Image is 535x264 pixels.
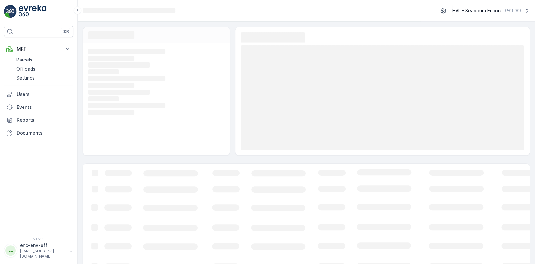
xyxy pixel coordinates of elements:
[20,249,66,259] p: [EMAIL_ADDRESS][DOMAIN_NAME]
[4,237,73,241] span: v 1.51.1
[16,66,35,72] p: Offloads
[4,88,73,101] a: Users
[452,7,503,14] p: HAL - Seabourn Encore
[20,242,66,249] p: enc-env-off
[16,57,32,63] p: Parcels
[452,5,530,16] button: HAL - Seabourn Encore(+01:00)
[14,55,73,64] a: Parcels
[17,130,71,136] p: Documents
[17,46,60,52] p: MRF
[17,91,71,98] p: Users
[16,75,35,81] p: Settings
[505,8,521,13] p: ( +01:00 )
[4,101,73,114] a: Events
[17,104,71,110] p: Events
[14,73,73,82] a: Settings
[5,245,16,256] div: EE
[4,127,73,139] a: Documents
[4,5,17,18] img: logo
[17,117,71,123] p: Reports
[4,242,73,259] button: EEenc-env-off[EMAIL_ADDRESS][DOMAIN_NAME]
[4,42,73,55] button: MRF
[62,29,69,34] p: ⌘B
[19,5,46,18] img: logo_light-DOdMpM7g.png
[14,64,73,73] a: Offloads
[4,114,73,127] a: Reports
